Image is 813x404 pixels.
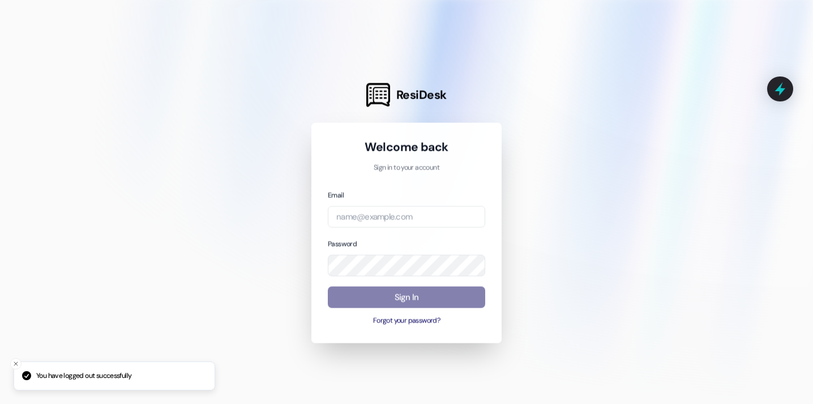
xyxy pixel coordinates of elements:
[328,206,485,228] input: name@example.com
[328,139,485,155] h1: Welcome back
[366,83,390,107] img: ResiDesk Logo
[328,286,485,308] button: Sign In
[36,371,131,381] p: You have logged out successfully
[328,163,485,173] p: Sign in to your account
[328,239,357,248] label: Password
[328,190,344,199] label: Email
[328,316,485,326] button: Forgot your password?
[10,358,22,369] button: Close toast
[396,87,447,103] span: ResiDesk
